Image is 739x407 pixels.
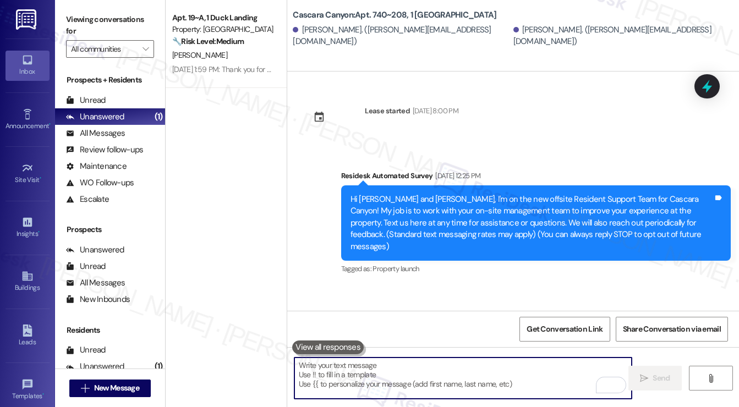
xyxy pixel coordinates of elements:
[172,36,244,46] strong: 🔧 Risk Level: Medium
[707,374,715,383] i: 
[66,128,125,139] div: All Messages
[616,317,728,342] button: Share Conversation via email
[519,317,610,342] button: Get Conversation Link
[293,24,510,48] div: [PERSON_NAME]. ([PERSON_NAME][EMAIL_ADDRESS][DOMAIN_NAME])
[341,261,731,277] div: Tagged as:
[431,310,478,321] div: [DATE] 12:15 PM
[6,159,50,189] a: Site Visit •
[6,321,50,351] a: Leads
[55,224,165,235] div: Prospects
[66,144,143,156] div: Review follow-ups
[66,244,124,256] div: Unanswered
[38,228,40,236] span: •
[66,161,127,172] div: Maintenance
[341,170,731,185] div: Residesk Automated Survey
[433,170,480,182] div: [DATE] 12:25 PM
[66,111,124,123] div: Unanswered
[94,382,139,394] span: New Message
[152,358,166,375] div: (1)
[66,261,106,272] div: Unread
[6,213,50,243] a: Insights •
[42,391,44,398] span: •
[66,95,106,106] div: Unread
[6,51,50,80] a: Inbox
[66,294,130,305] div: New Inbounds
[172,12,274,24] div: Apt. 19~A, 1 Duck Landing
[623,323,721,335] span: Share Conversation via email
[66,177,134,189] div: WO Follow-ups
[66,361,124,372] div: Unanswered
[143,45,149,53] i: 
[293,9,496,21] b: Cascara Canyon: Apt. 740~208, 1 [GEOGRAPHIC_DATA]
[66,194,109,205] div: Escalate
[66,11,154,40] label: Viewing conversations for
[49,120,51,128] span: •
[172,24,274,35] div: Property: [GEOGRAPHIC_DATA]
[66,344,106,356] div: Unread
[71,40,136,58] input: All communities
[40,174,41,182] span: •
[351,194,714,252] div: Hi [PERSON_NAME] and [PERSON_NAME], I'm on the new offsite Resident Support Team for Cascara Cany...
[172,50,227,60] span: [PERSON_NAME]
[628,366,682,391] button: Send
[527,323,603,335] span: Get Conversation Link
[55,74,165,86] div: Prospects + Residents
[69,380,151,397] button: New Message
[373,264,419,273] span: Property launch
[341,310,731,325] div: [PERSON_NAME] (ResiDesk)
[513,24,731,48] div: [PERSON_NAME]. ([PERSON_NAME][EMAIL_ADDRESS][DOMAIN_NAME])
[640,374,648,383] i: 
[410,105,458,117] div: [DATE] 8:00 PM
[152,108,166,125] div: (1)
[6,267,50,296] a: Buildings
[16,9,39,30] img: ResiDesk Logo
[55,324,165,336] div: Residents
[66,277,125,289] div: All Messages
[365,105,410,117] div: Lease started
[81,384,89,393] i: 
[294,358,632,399] textarea: To enrich screen reader interactions, please activate Accessibility in Grammarly extension settings
[653,372,670,384] span: Send
[6,375,50,405] a: Templates •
